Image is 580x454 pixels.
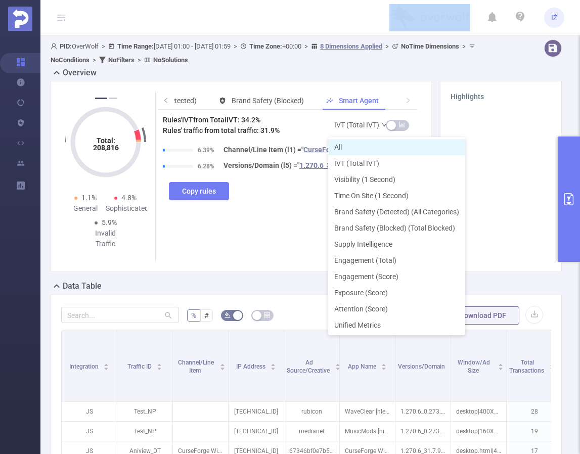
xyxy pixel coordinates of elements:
[335,366,340,369] i: icon: caret-down
[328,204,465,220] li: Brand Safety (Detected) (All Categories)
[405,97,411,103] i: icon: right
[135,56,144,64] span: >
[109,98,117,99] button: 2
[163,115,311,125] h4: Rules' IVT from Total IVT : 34.2%
[340,402,395,421] p: WaveClear [hlehbcidoifhjpggmaiddnamckbgflcggbgpljjg]
[264,312,270,318] i: icon: table
[328,285,465,301] li: Exposure (Score)
[117,422,172,441] p: Test_NP
[102,218,117,226] span: 5.9%
[104,362,109,365] i: icon: caret-up
[381,362,387,365] i: icon: caret-up
[340,422,395,441] p: MusicMods [nicgbbdlkdibdfjhngokoekbpkdinfajmfehojha]
[85,228,126,249] div: Invalid Traffic
[451,92,551,102] h3: Highlights
[51,43,60,50] i: icon: user
[117,402,172,421] p: Test_NP
[328,188,465,204] li: Time On Site (1 Second)
[117,42,154,50] b: Time Range:
[271,362,276,365] i: icon: caret-up
[62,402,117,421] p: JS
[51,42,478,64] span: OverWolf [DATE] 01:00 - [DATE] 01:59 +00:00
[328,171,465,188] li: Visibility (1 Second)
[60,42,72,50] b: PID:
[96,137,115,145] tspan: Total:
[127,363,153,370] span: Traffic ID
[69,363,100,370] span: Integration
[8,7,32,31] img: Protected Media
[398,363,447,370] span: Versions/Domain
[507,402,562,421] p: 28
[451,402,506,421] p: desktop|400X300
[335,362,340,365] i: icon: caret-up
[498,362,504,368] div: Sort
[163,125,311,136] h4: Rules' traffic from total traffic: 31.9%
[381,366,387,369] i: icon: caret-down
[229,402,284,421] p: [TECHNICAL_ID]
[398,121,406,128] i: icon: bar-chart
[93,144,118,152] tspan: 208,816
[551,8,558,28] span: IŽ
[348,363,378,370] span: App Name
[104,366,109,369] i: icon: caret-down
[153,56,188,64] b: No Solutions
[498,366,504,369] i: icon: caret-down
[284,402,339,421] p: rubicon
[382,42,392,50] span: >
[232,97,304,105] span: Brand Safety (Blocked)
[328,139,465,155] li: All
[178,359,214,374] span: Channel/Line Item
[335,362,341,368] div: Sort
[381,362,387,368] div: Sort
[169,182,229,200] button: Copy rules
[62,422,117,441] p: JS
[328,236,465,252] li: Supply Intelligence
[108,56,135,64] b: No Filters
[103,362,109,368] div: Sort
[328,220,465,236] li: Brand Safety (Blocked) (Total Blocked)
[548,330,562,401] i: Filter menu
[51,56,90,64] b: No Conditions
[301,42,311,50] span: >
[328,268,465,285] li: Engagement (Score)
[328,301,465,317] li: Attention (Score)
[284,422,339,441] p: medianet
[224,145,473,155] span: Channel/Line Item (l1) = " "
[299,161,397,169] span: 1.270.6_31.7.9_1.275.5-24706
[157,362,162,365] i: icon: caret-up
[328,317,465,333] li: Unified Metrics
[224,160,399,171] span: Versions/Domain (l5) = " "
[459,42,469,50] span: >
[219,362,226,368] div: Sort
[328,252,465,268] li: Engagement (Total)
[381,122,387,128] i: icon: down
[225,312,231,318] i: icon: bg-colors
[507,422,562,441] p: 19
[287,359,331,374] span: Ad Source/Creative
[451,422,506,441] p: desktop|160X600
[63,67,97,79] h2: Overview
[163,97,169,103] i: icon: left
[81,194,97,202] span: 1.1%
[198,147,210,153] span: 6.39%
[270,362,276,368] div: Sort
[65,203,106,214] div: General
[61,307,179,323] input: Search...
[498,362,504,365] i: icon: caret-up
[509,359,546,374] span: Total Transactions
[156,362,162,368] div: Sort
[458,359,490,374] span: Window/Ad Size
[236,363,267,370] span: IP Address
[395,422,451,441] p: 1.270.6_0.273.1.4_[TECHNICAL_ID]
[303,146,471,154] span: CurseForge - US - 400x300 inside 400x600 - Domain
[121,194,137,202] span: 4.8%
[90,56,99,64] span: >
[271,366,276,369] i: icon: caret-down
[204,311,209,320] span: #
[447,306,519,325] button: Download PDF
[106,203,146,214] div: Sophisticated
[249,42,282,50] b: Time Zone:
[229,422,284,441] p: [TECHNICAL_ID]
[231,42,240,50] span: >
[63,280,102,292] h2: Data Table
